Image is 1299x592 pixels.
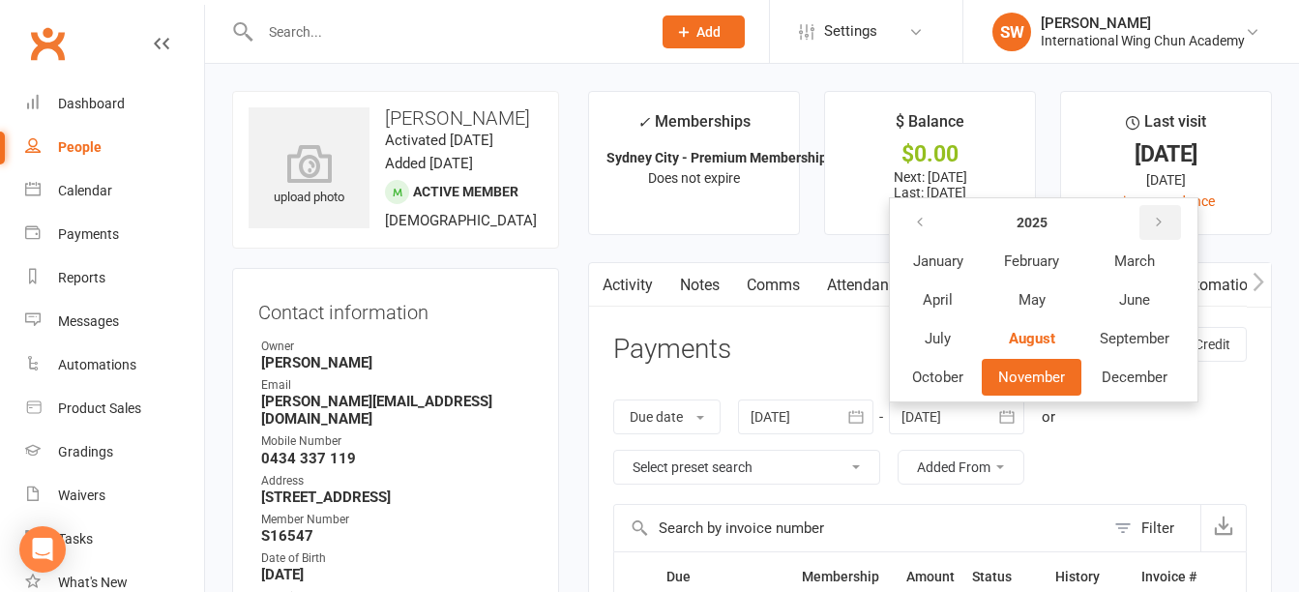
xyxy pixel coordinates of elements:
strong: Sydney City - Premium Membership (12 mo. M... [606,150,902,165]
div: SW [992,13,1031,51]
a: Gradings [25,430,204,474]
div: Dashboard [58,96,125,111]
div: or [1042,405,1055,429]
div: Mobile Number [261,432,533,451]
button: Filter [1105,505,1200,551]
h3: Payments [613,335,731,365]
strong: S16547 [261,527,533,545]
span: August [1009,330,1055,347]
div: Tasks [58,531,93,547]
a: People [25,126,204,169]
a: Waivers [25,474,204,518]
a: Tasks [25,518,204,561]
button: May [982,281,1081,318]
strong: [PERSON_NAME] [261,354,533,371]
a: Automations [1163,263,1278,308]
a: Reports [25,256,204,300]
div: Gradings [58,444,113,459]
a: Comms [733,263,813,308]
span: December [1102,369,1167,386]
div: $0.00 [842,144,1018,164]
span: July [925,330,951,347]
h3: [PERSON_NAME] [249,107,543,129]
a: Automations [25,343,204,387]
div: Automations [58,357,136,372]
a: Attendance [813,263,918,308]
span: Settings [824,10,877,53]
button: Add [663,15,745,48]
button: December [1083,359,1186,396]
span: Active member [413,184,518,199]
div: Product Sales [58,400,141,416]
span: January [913,252,963,270]
div: Date of Birth [261,549,533,568]
i: ✓ [637,113,650,132]
div: International Wing Chun Academy [1041,32,1245,49]
div: Owner [261,338,533,356]
div: Messages [58,313,119,329]
div: Memberships [637,109,751,145]
span: Does not expire [648,170,740,186]
div: Last visit [1126,109,1206,144]
span: Add [696,24,721,40]
a: view attendance [1116,193,1215,209]
a: Clubworx [23,19,72,68]
div: Calendar [58,183,112,198]
button: September [1083,320,1186,357]
strong: [PERSON_NAME][EMAIL_ADDRESS][DOMAIN_NAME] [261,393,533,428]
time: Added [DATE] [385,155,473,172]
div: $ Balance [896,109,964,144]
div: [DATE] [1078,169,1254,191]
div: People [58,139,102,155]
button: February [982,243,1081,280]
button: November [982,359,1081,396]
button: Due date [613,400,721,434]
strong: [DATE] [261,566,533,583]
a: Calendar [25,169,204,213]
button: January [896,243,980,280]
span: [DEMOGRAPHIC_DATA] [385,212,537,229]
button: August [982,320,1081,357]
p: Next: [DATE] Last: [DATE] [842,169,1018,200]
input: Search... [254,18,637,45]
div: Open Intercom Messenger [19,526,66,573]
div: What's New [58,575,128,590]
div: [PERSON_NAME] [1041,15,1245,32]
a: Payments [25,213,204,256]
h3: Contact information [258,294,533,323]
span: May [1019,291,1046,309]
div: [DATE] [1078,144,1254,164]
input: Search by invoice number [614,505,1105,551]
button: Added From [898,450,1024,485]
span: February [1004,252,1059,270]
strong: 0434 337 119 [261,450,533,467]
button: June [1083,281,1186,318]
strong: 2025 [1017,215,1048,230]
span: June [1119,291,1150,309]
span: September [1100,330,1169,347]
time: Activated [DATE] [385,132,493,149]
a: Notes [666,263,733,308]
div: Waivers [58,488,105,503]
div: upload photo [249,144,369,208]
button: July [896,320,980,357]
button: March [1083,243,1186,280]
a: Activity [589,263,666,308]
div: Filter [1141,517,1174,540]
strong: [STREET_ADDRESS] [261,488,533,506]
div: Email [261,376,533,395]
div: Address [261,472,533,490]
div: Reports [58,270,105,285]
button: October [896,359,980,396]
div: Payments [58,226,119,242]
a: Product Sales [25,387,204,430]
span: October [912,369,963,386]
span: November [998,369,1065,386]
a: Dashboard [25,82,204,126]
div: Member Number [261,511,533,529]
a: Messages [25,300,204,343]
button: April [896,281,980,318]
span: March [1114,252,1155,270]
span: April [923,291,953,309]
